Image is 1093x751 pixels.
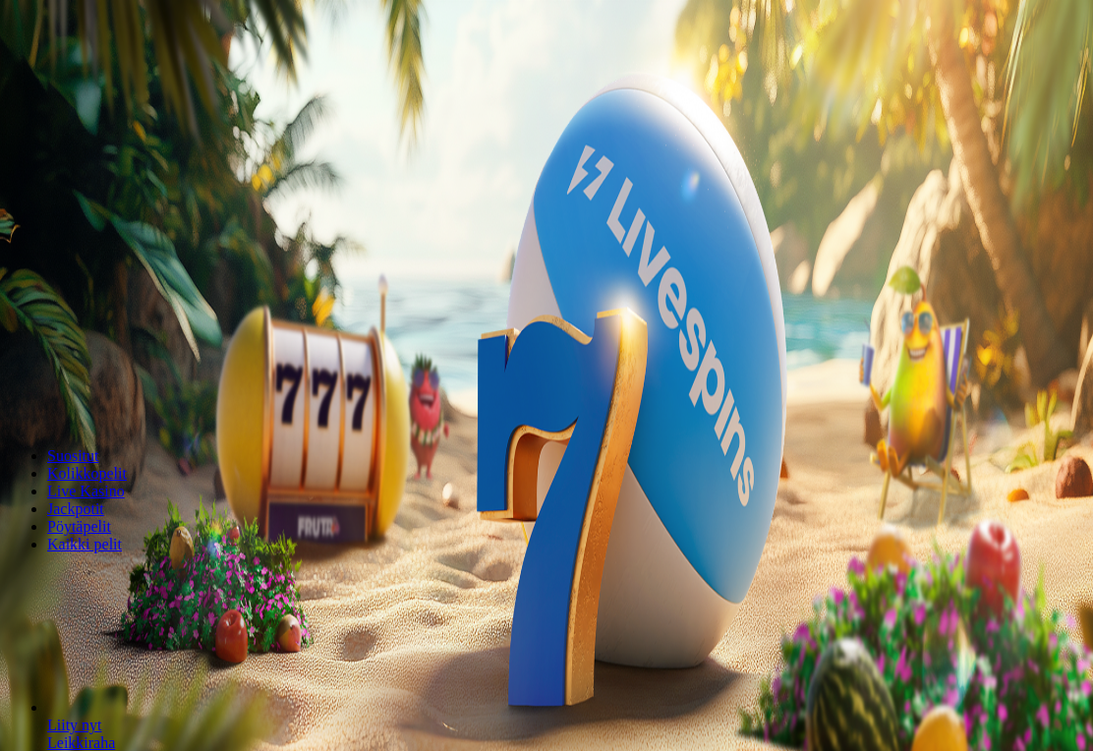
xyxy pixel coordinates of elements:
[47,518,111,535] span: Pöytäpelit
[47,447,98,464] a: Suositut
[8,414,1085,590] header: Lobby
[47,483,125,499] a: Live Kasino
[47,717,102,733] a: Gates of Olympus Super Scatter
[8,414,1085,553] nav: Lobby
[47,500,104,517] span: Jackpotit
[47,717,102,733] span: Liity nyt
[47,734,115,751] a: Gates of Olympus Super Scatter
[47,536,122,552] span: Kaikki pelit
[47,465,127,482] a: Kolikkopelit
